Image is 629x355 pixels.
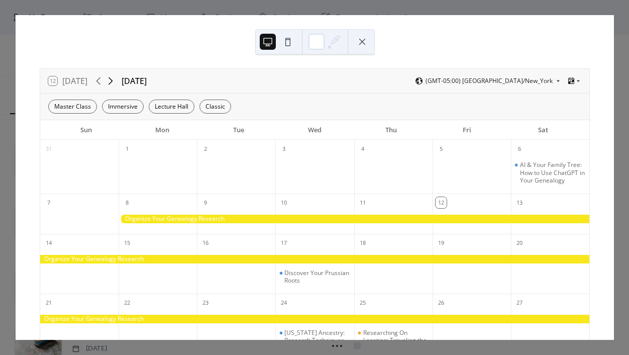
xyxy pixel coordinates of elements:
[40,255,589,263] div: Organize Your Genealogy Research
[357,143,368,154] div: 4
[353,120,429,140] div: Thu
[122,197,133,208] div: 8
[200,237,211,248] div: 16
[119,215,589,223] div: Organize Your Genealogy Research
[199,100,231,114] div: Classic
[278,297,289,308] div: 24
[436,237,447,248] div: 19
[48,120,125,140] div: Sun
[43,297,54,308] div: 21
[436,297,447,308] div: 26
[505,120,581,140] div: Sat
[102,100,144,114] div: Immersive
[122,237,133,248] div: 15
[278,143,289,154] div: 3
[122,297,133,308] div: 22
[278,197,289,208] div: 10
[278,237,289,248] div: 17
[511,161,589,185] div: AI & Your Family Tree: How to Use ChatGPT in Your Genealogy
[43,237,54,248] div: 14
[357,197,368,208] div: 11
[277,120,353,140] div: Wed
[125,120,201,140] div: Mon
[122,75,147,87] div: [DATE]
[43,143,54,154] div: 31
[275,329,354,352] div: Illinois Ancestry: Research Techniques and Resources
[429,120,505,140] div: Fri
[122,143,133,154] div: 1
[43,197,54,208] div: 7
[200,143,211,154] div: 2
[200,197,211,208] div: 9
[40,315,589,323] div: Organize Your Genealogy Research
[149,100,194,114] div: Lecture Hall
[514,237,525,248] div: 20
[426,78,553,84] span: (GMT-05:00) [GEOGRAPHIC_DATA]/New_York
[436,143,447,154] div: 5
[48,100,97,114] div: Master Class
[275,269,354,285] div: Discover Your Prussian Roots
[514,197,525,208] div: 13
[357,297,368,308] div: 25
[284,269,350,285] div: Discover Your Prussian Roots
[514,143,525,154] div: 6
[200,297,211,308] div: 23
[436,197,447,208] div: 12
[514,297,525,308] div: 27
[284,329,350,352] div: [US_STATE] Ancestry: Research Techniques and Resources
[520,161,585,185] div: AI & Your Family Tree: How to Use ChatGPT in Your Genealogy
[200,120,277,140] div: Tue
[357,237,368,248] div: 18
